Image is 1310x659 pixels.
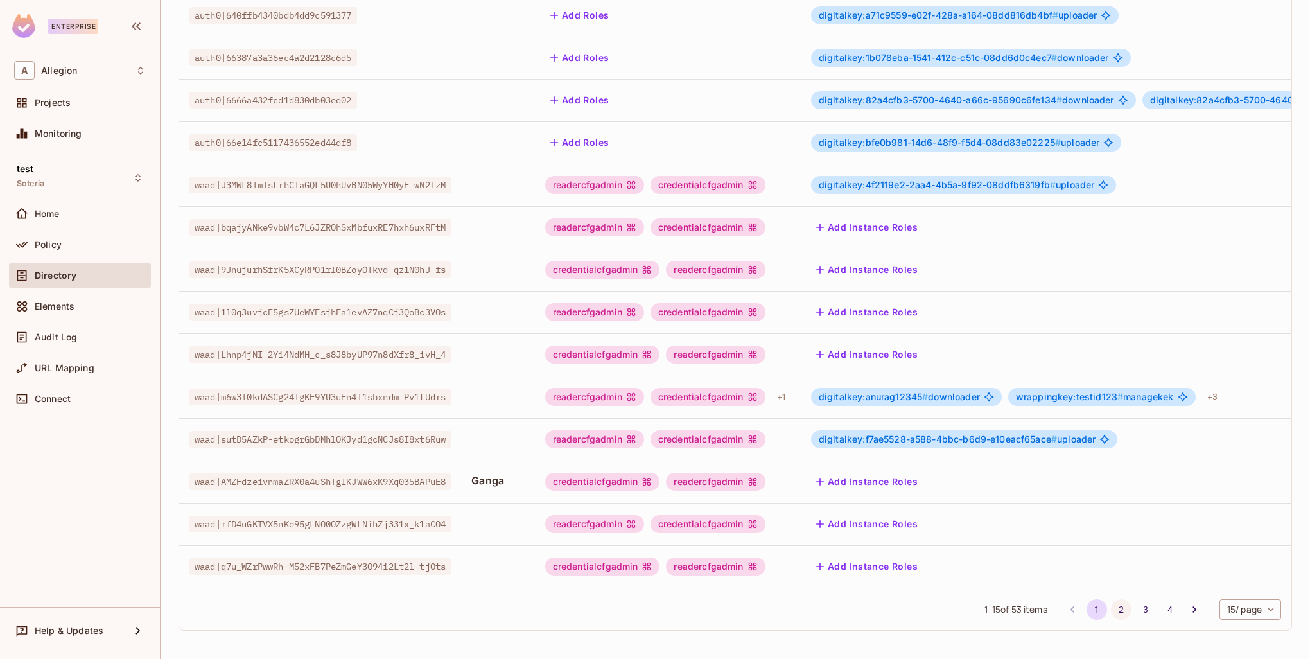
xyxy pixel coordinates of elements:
button: Add Roles [545,48,615,68]
span: # [1056,94,1062,105]
button: Add Instance Roles [811,259,923,280]
span: auth0|6666a432fcd1d830db03ed02 [189,92,357,109]
button: page 1 [1087,599,1107,620]
span: Workspace: Allegion [41,66,77,76]
div: credentialcfgadmin [545,346,660,364]
span: Elements [35,301,74,312]
span: waad|rfD4uGKTVX5nKe95gLNO0OZzgWLNihZj331x_k1aCO4 [189,516,451,532]
div: + 1 [772,387,790,407]
div: readercfgadmin [545,303,644,321]
span: digitalkey:1b078eba-1541-412c-c51c-08dd6d0c4ec7 [819,52,1057,63]
span: digitalkey:4f2119e2-2aa4-4b5a-9f92-08ddfb6319fb [819,179,1056,190]
button: Add Instance Roles [811,217,923,238]
button: Add Roles [545,132,615,153]
span: Ganga [471,473,525,488]
div: credentialcfgadmin [545,261,660,279]
div: readercfgadmin [545,430,644,448]
div: readercfgadmin [666,346,765,364]
button: Add Instance Roles [811,514,923,534]
span: downloader [819,53,1109,63]
div: credentialcfgadmin [651,303,765,321]
button: Go to page 2 [1111,599,1131,620]
span: Help & Updates [35,626,103,636]
span: waad|bqajyANke9vbW4c7L6JZROhSxMbfuxRE7hxh6uxRFtM [189,219,451,236]
span: waad|m6w3f0kdASCg24lgKE9YU3uEn4T1sbxndm_Pv1tUdrs [189,389,451,405]
div: readercfgadmin [666,473,765,491]
span: digitalkey:bfe0b981-14d6-48f9-f5d4-08dd83e02225 [819,137,1061,148]
span: digitalkey:82a4cfb3-5700-4640-a66c-95690c6fe134 [819,94,1062,105]
div: credentialcfgadmin [651,430,765,448]
span: waad|q7u_WZrPwwRh-M52xFB7PeZmGeY3O94i2Lt2l-tjOts [189,558,451,575]
span: downloader [819,95,1114,105]
div: + 3 [1202,387,1223,407]
button: Go to page 4 [1160,599,1180,620]
div: credentialcfgadmin [545,473,660,491]
span: Policy [35,240,62,250]
button: Add Instance Roles [811,344,923,365]
div: 15 / page [1219,599,1281,620]
span: # [1050,179,1056,190]
span: Connect [35,394,71,404]
span: digitalkey:a71c9559-e02f-428a-a164-08dd816db4bf [819,10,1058,21]
img: SReyMgAAAABJRU5ErkJggg== [12,14,35,38]
button: Add Instance Roles [811,471,923,492]
span: waad|sutD5AZkP-etkogrGbDMhlOKJyd1gcNCJs8I8xt6Ruw [189,431,451,448]
span: 1 - 15 of 53 items [984,602,1047,617]
span: waad|1l0q3uvjcE5gsZUeWYFsjhEa1evAZ7nqCj3QoBc3VOs [189,304,451,321]
span: # [922,391,928,402]
button: Add Roles [545,90,615,110]
span: downloader [819,392,980,402]
div: credentialcfgadmin [545,558,660,576]
span: digitalkey:anurag12345 [819,391,928,402]
span: uploader [819,434,1096,444]
div: readercfgadmin [545,388,644,406]
span: # [1051,52,1057,63]
span: waad|Lhnp4jNI-2Yi4NdMH_c_s8J8byUP97n8dXfr8_ivH_4 [189,346,451,363]
span: auth0|66387a3a36ec4a2d2128c6d5 [189,49,357,66]
span: wrappingkey:testid123 [1016,391,1123,402]
button: Go to page 3 [1135,599,1156,620]
span: auth0|640ffb4340bdb4dd9c591377 [189,7,357,24]
span: Projects [35,98,71,108]
div: Enterprise [48,19,98,34]
div: credentialcfgadmin [651,218,765,236]
span: # [1117,391,1123,402]
div: readercfgadmin [545,218,644,236]
span: Directory [35,270,76,281]
span: Home [35,209,60,219]
span: uploader [819,180,1094,190]
div: credentialcfgadmin [651,515,765,533]
button: Add Instance Roles [811,556,923,577]
span: Soteria [17,179,44,189]
span: waad|9JnujurhSfrK5XCyRPO1rl0BZoyOTkvd-qz1N0hJ-fs [189,261,451,278]
span: managekek [1016,392,1174,402]
nav: pagination navigation [1060,599,1207,620]
div: readercfgadmin [545,515,644,533]
span: # [1055,137,1061,148]
span: waad|J3MWL8fmTsLrhCTaGQL5U0hUvBN05WyYH0yE_wN2TzM [189,177,451,193]
div: credentialcfgadmin [651,176,765,194]
span: uploader [819,137,1099,148]
button: Go to next page [1184,599,1205,620]
span: digitalkey:f7ae5528-a588-4bbc-b6d9-e10eacf65ace [819,434,1057,444]
div: credentialcfgadmin [651,388,765,406]
span: auth0|66e14fc5117436552ed44df8 [189,134,357,151]
button: Add Roles [545,5,615,26]
span: Monitoring [35,128,82,139]
span: Audit Log [35,332,77,342]
span: waad|AMZFdzeivnmaZRX0a4uShTglKJWW6xK9Xq035BAPuE8 [189,473,451,490]
button: Add Instance Roles [811,302,923,322]
span: URL Mapping [35,363,94,373]
span: uploader [819,10,1097,21]
div: readercfgadmin [545,176,644,194]
span: # [1052,10,1058,21]
span: A [14,61,35,80]
div: readercfgadmin [666,558,765,576]
span: test [17,164,34,174]
span: # [1051,434,1057,444]
div: readercfgadmin [666,261,765,279]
